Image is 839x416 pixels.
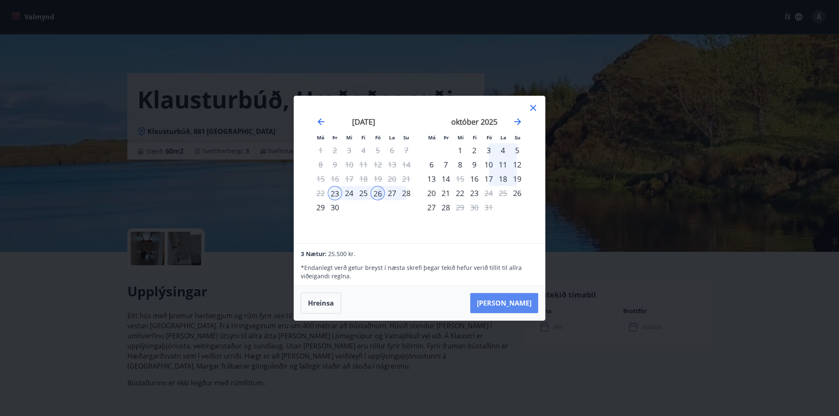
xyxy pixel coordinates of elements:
[313,186,328,200] td: Not available. mánudagur, 22. september 2025
[467,143,481,157] td: Choose fimmtudagur, 2. október 2025 as your check-in date. It’s available.
[313,143,328,157] td: Not available. mánudagur, 1. september 2025
[496,172,510,186] div: 18
[496,157,510,172] td: Choose laugardagur, 11. október 2025 as your check-in date. It’s available.
[385,186,399,200] div: 27
[453,186,467,200] td: Choose miðvikudagur, 22. október 2025 as your check-in date. It’s available.
[453,172,467,186] div: Aðeins útritun í boði
[496,143,510,157] td: Choose laugardagur, 4. október 2025 as your check-in date. It’s available.
[467,172,481,186] td: Choose fimmtudagur, 16. október 2025 as your check-in date. It’s available.
[399,172,413,186] td: Not available. sunnudagur, 21. september 2025
[439,186,453,200] div: 21
[481,157,496,172] div: 10
[453,200,467,215] td: Choose miðvikudagur, 29. október 2025 as your check-in date. It’s available.
[313,157,328,172] td: Not available. mánudagur, 8. september 2025
[453,157,467,172] div: 8
[467,186,481,200] div: 23
[481,186,496,200] td: Choose föstudagur, 24. október 2025 as your check-in date. It’s available.
[301,264,538,280] p: * Endanlegt verð getur breyst í næsta skrefi þegar tekið hefur verið tillit til allra viðeigandi ...
[346,134,352,141] small: Mi
[313,200,328,215] div: 29
[328,157,342,172] td: Not available. þriðjudagur, 9. september 2025
[356,143,371,157] td: Not available. fimmtudagur, 4. september 2025
[385,186,399,200] td: Choose laugardagur, 27. september 2025 as your check-in date. It’s available.
[342,186,356,200] td: Selected. miðvikudagur, 24. september 2025
[510,157,524,172] div: 12
[328,200,342,215] td: Choose þriðjudagur, 30. september 2025 as your check-in date. It’s available.
[424,200,439,215] div: 27
[399,143,413,157] td: Not available. sunnudagur, 7. september 2025
[453,200,467,215] div: Aðeins útritun í boði
[467,143,481,157] div: 2
[481,157,496,172] td: Choose föstudagur, 10. október 2025 as your check-in date. It’s available.
[481,143,496,157] td: Choose föstudagur, 3. október 2025 as your check-in date. It’s available.
[342,157,356,172] td: Not available. miðvikudagur, 10. september 2025
[313,200,328,215] td: Choose mánudagur, 29. september 2025 as your check-in date. It’s available.
[496,186,510,200] td: Not available. laugardagur, 25. október 2025
[481,172,496,186] td: Choose föstudagur, 17. október 2025 as your check-in date. It’s available.
[496,172,510,186] td: Choose laugardagur, 18. október 2025 as your check-in date. It’s available.
[481,143,496,157] div: 3
[424,157,439,172] div: 6
[356,186,371,200] div: 25
[473,134,477,141] small: Fi
[328,186,342,200] td: Selected as start date. þriðjudagur, 23. september 2025
[313,172,328,186] td: Not available. mánudagur, 15. september 2025
[371,172,385,186] td: Not available. föstudagur, 19. september 2025
[439,186,453,200] td: Choose þriðjudagur, 21. október 2025 as your check-in date. It’s available.
[424,172,439,186] div: 13
[467,186,481,200] td: Choose fimmtudagur, 23. október 2025 as your check-in date. It’s available.
[342,186,356,200] div: 24
[470,293,538,313] button: [PERSON_NAME]
[510,157,524,172] td: Choose sunnudagur, 12. október 2025 as your check-in date. It’s available.
[510,172,524,186] div: 19
[385,157,399,172] td: Not available. laugardagur, 13. september 2025
[342,172,356,186] td: Not available. miðvikudagur, 17. september 2025
[439,172,453,186] div: 14
[467,200,481,215] td: Not available. fimmtudagur, 30. október 2025
[328,143,342,157] td: Not available. þriðjudagur, 2. september 2025
[510,143,524,157] div: 5
[403,134,409,141] small: Su
[510,143,524,157] td: Choose sunnudagur, 5. október 2025 as your check-in date. It’s available.
[399,186,413,200] div: 28
[439,157,453,172] td: Choose þriðjudagur, 7. október 2025 as your check-in date. It’s available.
[453,157,467,172] td: Choose miðvikudagur, 8. október 2025 as your check-in date. It’s available.
[467,157,481,172] td: Choose fimmtudagur, 9. október 2025 as your check-in date. It’s available.
[389,134,395,141] small: La
[496,143,510,157] div: 4
[356,186,371,200] td: Selected. fimmtudagur, 25. september 2025
[439,157,453,172] div: 7
[513,117,523,127] div: Move forward to switch to the next month.
[424,157,439,172] td: Choose mánudagur, 6. október 2025 as your check-in date. It’s available.
[481,186,496,200] div: Aðeins útritun í boði
[352,117,375,127] strong: [DATE]
[424,186,439,200] div: 20
[399,186,413,200] td: Choose sunnudagur, 28. september 2025 as your check-in date. It’s available.
[361,134,366,141] small: Fi
[510,172,524,186] td: Choose sunnudagur, 19. október 2025 as your check-in date. It’s available.
[453,143,467,157] div: 1
[371,186,385,200] div: 26
[439,200,453,215] td: Choose þriðjudagur, 28. október 2025 as your check-in date. It’s available.
[467,157,481,172] div: 9
[481,172,496,186] div: 17
[301,250,326,258] span: 3 Nætur:
[328,200,342,215] div: 30
[356,172,371,186] td: Not available. fimmtudagur, 18. september 2025
[342,143,356,157] td: Not available. miðvikudagur, 3. september 2025
[439,172,453,186] td: Choose þriðjudagur, 14. október 2025 as your check-in date. It’s available.
[458,134,464,141] small: Mi
[424,186,439,200] td: Choose mánudagur, 20. október 2025 as your check-in date. It’s available.
[428,134,436,141] small: Má
[328,186,342,200] div: Aðeins innritun í boði
[487,134,492,141] small: Fö
[424,200,439,215] td: Choose mánudagur, 27. október 2025 as your check-in date. It’s available.
[424,172,439,186] td: Choose mánudagur, 13. október 2025 as your check-in date. It’s available.
[371,143,385,157] td: Not available. föstudagur, 5. september 2025
[332,134,337,141] small: Þr
[328,250,355,258] span: 25.500 kr.
[375,134,381,141] small: Fö
[371,186,385,200] td: Selected as end date. föstudagur, 26. september 2025
[444,134,449,141] small: Þr
[316,117,326,127] div: Move backward to switch to the previous month.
